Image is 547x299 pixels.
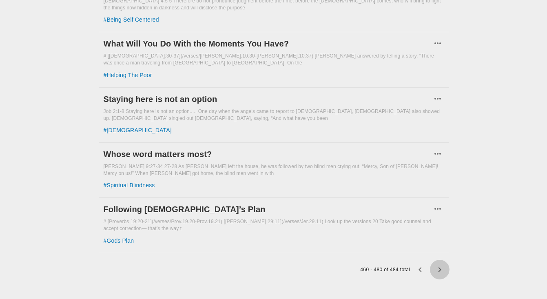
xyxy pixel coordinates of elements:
a: Following [DEMOGRAPHIC_DATA]’s Plan [104,203,432,216]
a: # being self centered [104,16,159,24]
a: # helping the poor [104,71,152,79]
a: Staying here is not an option [104,93,432,106]
span: 460 - 480 of 484 total [356,267,410,272]
div: [PERSON_NAME] 9:27-34 27-28 As [PERSON_NAME] left the house, he was followed by two blind men cry... [104,163,444,177]
div: Job 2:1-8 Staying here is not an option..... One day when the angels came to report to [DEMOGRAPH... [104,108,444,122]
a: # gods plan [104,237,134,245]
a: Whose word matters most? [104,148,432,161]
a: What Will You Do With the Moments You Have? [104,37,432,50]
div: # [[DEMOGRAPHIC_DATA]:30-37](/verses/[PERSON_NAME].10.30-[PERSON_NAME].10.37) [PERSON_NAME] answe... [104,53,444,66]
iframe: Drift Widget Chat Controller [506,258,537,289]
a: # spiritual blindness [104,181,155,189]
a: # [DEMOGRAPHIC_DATA] [104,126,172,134]
div: # [Proverbs 19:20-21](/verses/Prov.19.20-Prov.19.21) [[PERSON_NAME] 29:11](/verses/Jer.29.11) Loo... [104,218,444,232]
